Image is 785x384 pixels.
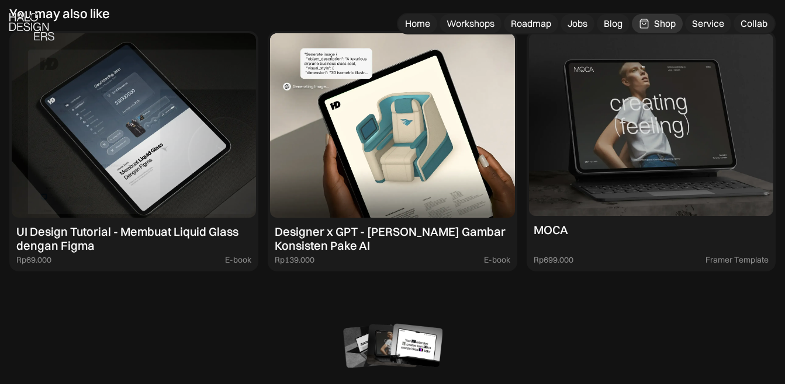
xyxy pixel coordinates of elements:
div: You may also like [9,6,110,21]
a: Service [685,14,731,33]
div: Framer Template [706,255,769,265]
div: E-book [484,255,510,265]
a: UI Design Tutorial - Membuat Liquid Glass dengan FigmaRp69.000E-book [9,31,258,272]
div: Workshops [447,18,494,30]
div: Service [692,18,724,30]
div: MOCA [534,223,568,237]
div: Jobs [568,18,587,30]
div: Roadmap [511,18,551,30]
div: Collab [741,18,767,30]
div: Designer x GPT - [PERSON_NAME] Gambar Konsisten Pake AI [275,225,510,253]
div: Blog [604,18,623,30]
a: Collab [734,14,774,33]
a: Designer x GPT - [PERSON_NAME] Gambar Konsisten Pake AIRp139.000E-book [268,31,517,272]
a: Home [398,14,437,33]
div: Rp139.000 [275,255,314,265]
a: Roadmap [504,14,558,33]
div: E-book [225,255,251,265]
div: Rp699.000 [534,255,573,265]
a: Jobs [561,14,594,33]
a: Shop [632,14,683,33]
div: UI Design Tutorial - Membuat Liquid Glass dengan Figma [16,225,251,253]
a: MOCARp699.000Framer Template [527,31,776,272]
div: Rp69.000 [16,255,51,265]
div: Shop [654,18,676,30]
a: Blog [597,14,630,33]
a: Workshops [440,14,502,33]
div: Home [405,18,430,30]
